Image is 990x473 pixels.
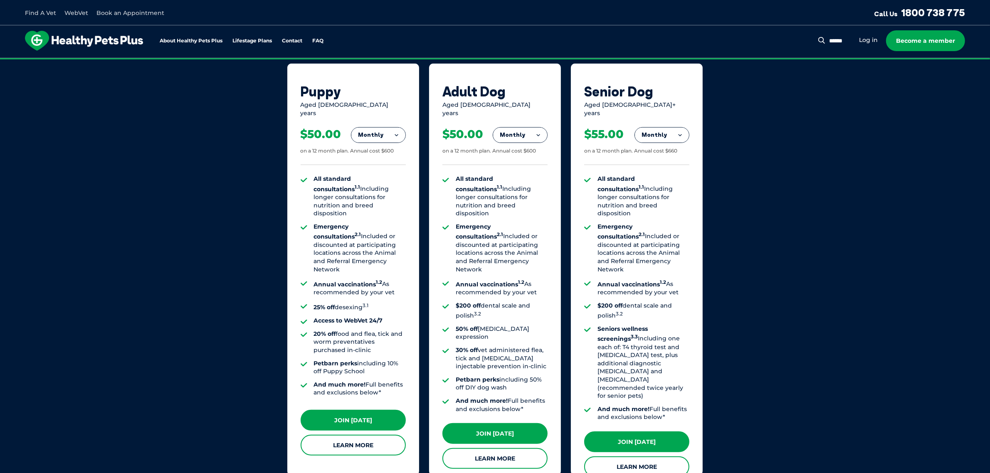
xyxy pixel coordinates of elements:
[25,31,143,51] img: hpp-logo
[859,36,878,44] a: Log in
[597,325,689,400] li: Including one each of: T4 thyroid test and [MEDICAL_DATA] test, plus additional diagnostic [MEDIC...
[597,278,689,297] li: As recommended by your vet
[232,38,272,44] a: Lifestage Plans
[493,128,547,143] button: Monthly
[456,223,548,273] li: Included or discounted at participating locations across the Animal and Referral Emergency Network
[314,360,406,376] li: including 10% off Puppy School
[456,346,548,371] li: vet administered flea, tick and [MEDICAL_DATA] injectable prevention in-clinic
[874,6,965,19] a: Call Us1800 738 775
[442,84,548,99] div: Adult Dog
[314,175,360,192] strong: All standard consultations
[363,303,369,308] sup: 3.1
[597,175,689,218] li: Including longer consultations for nutrition and breed disposition
[635,128,689,143] button: Monthly
[314,317,383,324] strong: Access to WebVet 24/7
[456,376,499,383] strong: Petbarn perks
[597,405,649,413] strong: And much more!
[314,381,406,397] li: Full benefits and exclusions below*
[597,302,622,309] strong: $200 off
[660,279,666,285] sup: 1.2
[456,302,481,309] strong: $200 off
[456,325,548,341] li: [MEDICAL_DATA] expression
[474,311,481,317] sup: 3.2
[314,360,358,367] strong: Petbarn perks
[351,128,405,143] button: Monthly
[314,302,406,312] li: desexing
[301,101,406,117] div: Aged [DEMOGRAPHIC_DATA] years
[456,281,524,288] strong: Annual vaccinations
[597,302,689,320] li: dental scale and polish
[456,397,548,413] li: Full benefits and exclusions below*
[456,175,548,218] li: Including longer consultations for nutrition and breed disposition
[597,325,648,342] strong: Seniors wellness screenings
[456,175,502,192] strong: All standard consultations
[597,281,666,288] strong: Annual vaccinations
[355,184,360,190] sup: 1.1
[355,232,361,237] sup: 2.1
[312,38,323,44] a: FAQ
[597,175,644,192] strong: All standard consultations
[639,184,644,190] sup: 1.1
[616,311,623,317] sup: 3.2
[874,10,898,18] span: Call Us
[25,9,56,17] a: Find A Vet
[456,302,548,320] li: dental scale and polish
[314,281,383,288] strong: Annual vaccinations
[442,127,483,141] div: $50.00
[456,325,478,333] strong: 50% off
[584,148,677,155] div: on a 12 month plan. Annual cost $660
[314,304,335,311] strong: 25% off
[456,397,508,404] strong: And much more!
[456,346,478,354] strong: 30% off
[64,9,88,17] a: WebVet
[597,405,689,421] li: Full benefits and exclusions below*
[340,58,650,66] span: Proactive, preventative wellness program designed to keep your pet healthier and happier for longer
[584,127,624,141] div: $55.00
[886,30,965,51] a: Become a member
[314,381,366,388] strong: And much more!
[518,279,524,285] sup: 1.2
[442,148,536,155] div: on a 12 month plan. Annual cost $600
[314,330,336,338] strong: 20% off
[584,431,689,452] a: Join [DATE]
[314,330,406,355] li: food and flea, tick and worm preventatives purchased in-clinic
[497,232,503,237] sup: 2.1
[584,101,689,117] div: Aged [DEMOGRAPHIC_DATA]+ years
[376,279,383,285] sup: 1.2
[160,38,222,44] a: About Healthy Pets Plus
[639,232,645,237] sup: 2.1
[282,38,302,44] a: Contact
[456,278,548,297] li: As recommended by your vet
[314,175,406,218] li: Including longer consultations for nutrition and breed disposition
[584,84,689,99] div: Senior Dog
[301,127,341,141] div: $50.00
[301,84,406,99] div: Puppy
[597,223,689,273] li: Included or discounted at participating locations across the Animal and Referral Emergency Network
[597,223,645,240] strong: Emergency consultations
[497,184,502,190] sup: 1.1
[314,223,406,273] li: Included or discounted at participating locations across the Animal and Referral Emergency Network
[442,423,548,444] a: Join [DATE]
[817,36,827,44] button: Search
[442,448,548,469] a: Learn More
[456,376,548,392] li: including 50% off DIY dog wash
[314,223,361,240] strong: Emergency consultations
[631,334,638,340] sup: 3.3
[301,435,406,456] a: Learn More
[314,278,406,297] li: As recommended by your vet
[456,223,503,240] strong: Emergency consultations
[442,101,548,117] div: Aged [DEMOGRAPHIC_DATA] years
[301,148,394,155] div: on a 12 month plan. Annual cost $600
[96,9,164,17] a: Book an Appointment
[301,410,406,431] a: Join [DATE]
